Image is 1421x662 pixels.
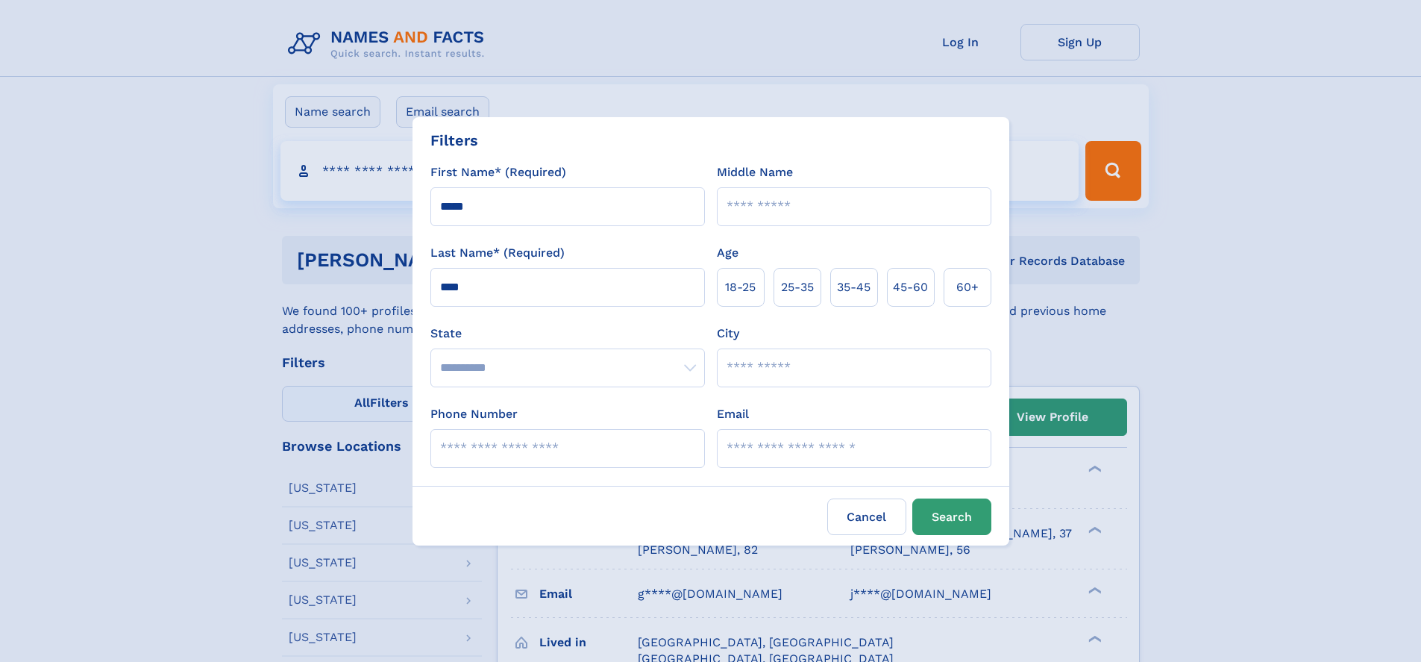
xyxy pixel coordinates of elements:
label: State [430,325,705,343]
label: First Name* (Required) [430,163,566,181]
span: 45‑60 [893,278,928,296]
span: 35‑45 [837,278,871,296]
label: City [717,325,739,343]
label: Middle Name [717,163,793,181]
label: Last Name* (Required) [430,244,565,262]
span: 18‑25 [725,278,756,296]
label: Cancel [827,499,906,535]
label: Email [717,405,749,423]
button: Search [912,499,991,535]
span: 60+ [956,278,979,296]
span: 25‑35 [781,278,814,296]
div: Filters [430,129,478,152]
label: Age [717,244,738,262]
label: Phone Number [430,405,518,423]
